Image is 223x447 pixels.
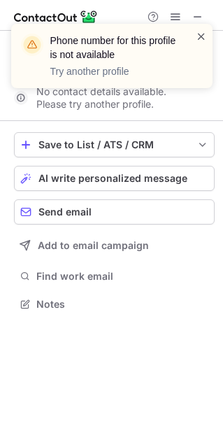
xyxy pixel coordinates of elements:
span: Notes [36,298,209,311]
span: Add to email campaign [38,240,149,251]
span: Send email [38,206,92,218]
button: Send email [14,199,215,225]
button: Notes [14,295,215,314]
button: AI write personalized message [14,166,215,191]
button: save-profile-one-click [14,132,215,157]
span: AI write personalized message [38,173,187,184]
p: Try another profile [50,64,179,78]
img: warning [21,34,43,56]
img: ContactOut v5.3.10 [14,8,98,25]
span: Find work email [36,270,209,283]
div: Save to List / ATS / CRM [38,139,190,150]
button: Add to email campaign [14,233,215,258]
button: Find work email [14,267,215,286]
header: Phone number for this profile is not available [50,34,179,62]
